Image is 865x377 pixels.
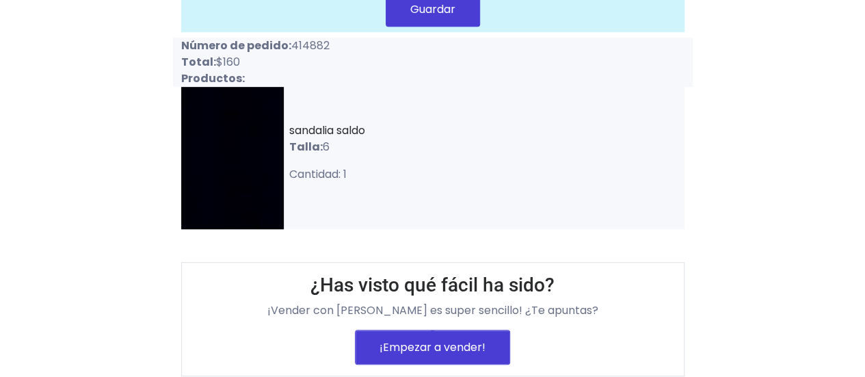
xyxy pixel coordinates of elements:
p: Cantidad: 1 [289,166,684,183]
strong: Productos: [181,70,245,86]
p: 414882 [181,38,425,54]
a: ¡Empezar a vender! [355,330,510,365]
strong: Total: [181,54,216,70]
p: 6 [289,139,684,155]
a: sandalia saldo [289,122,365,138]
p: ¡Vender con [PERSON_NAME] es super sencillo! ¿Te apuntas? [193,302,673,319]
p: $160 [181,54,425,70]
strong: Talla: [289,139,323,155]
img: small_1729274692545.jpeg [181,87,284,229]
strong: Número de pedido: [181,38,291,53]
h3: ¿Has visto qué fácil ha sido? [193,274,673,297]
